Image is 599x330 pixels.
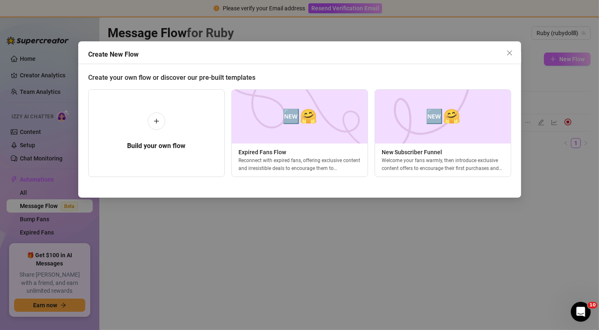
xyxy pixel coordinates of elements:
[588,302,597,308] span: 10
[153,118,159,124] span: plus
[503,50,516,56] span: Close
[571,302,591,322] iframe: Intercom live chat
[375,157,510,172] div: Welcome your fans warmly, then introduce exclusive content offers to encourage their first purcha...
[88,74,255,81] span: Create your own flow or discover our pre-built templates
[231,157,367,172] div: Reconnect with expired fans, offering exclusive content and irresistible deals to encourage them ...
[231,148,367,157] span: Expired Fans Flow
[127,141,185,151] h5: Build your own flow
[282,105,317,127] span: 🆕🤗
[503,46,516,60] button: Close
[375,148,510,157] span: New Subscriber Funnel
[88,50,521,60] div: Create New Flow
[506,50,513,56] span: close
[425,105,460,127] span: 🆕🤗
